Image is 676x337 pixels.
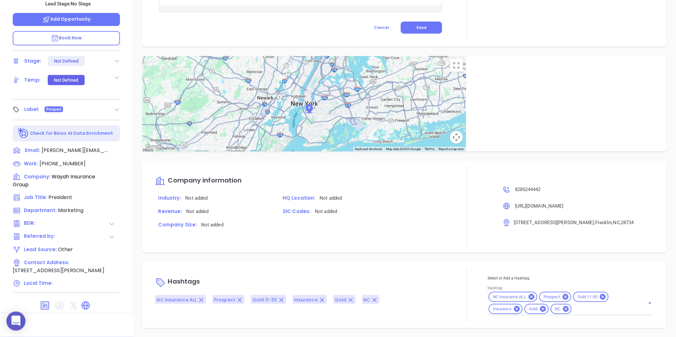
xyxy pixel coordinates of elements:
[24,246,57,253] span: Lead Source:
[489,304,523,314] div: Insurance
[525,304,549,314] div: Gold
[24,259,69,266] span: Contact Address:
[24,280,53,286] span: Local Time:
[24,56,41,66] div: Stage:
[157,297,197,303] span: NC Insurance ALL
[42,16,91,22] span: Add Opportunity
[362,22,401,34] button: Cancel
[24,220,57,228] span: BDR:
[439,147,464,151] a: Report a map error
[355,147,382,151] button: Keyboard shortcuts
[425,147,435,151] a: Terms
[186,209,208,214] span: Not added
[335,297,346,303] span: Gold
[573,292,609,302] div: Gold 11-30
[30,130,113,137] p: Check for Binox AI Data Enrichment
[252,297,277,303] span: Gold 11-30
[25,147,40,155] span: Email:
[24,233,57,241] span: Referred by:
[155,177,242,184] a: Company information
[51,35,82,41] span: Book Now
[515,187,541,192] span: 8285244442
[594,220,612,225] span: , Franklin
[320,195,342,201] span: Not added
[24,105,39,114] div: Label:
[46,106,62,113] span: Prospect
[574,294,601,300] span: Gold 11-30
[13,267,104,274] span: [STREET_ADDRESS][PERSON_NAME]
[416,25,426,30] span: Save
[24,75,41,85] div: Temp:
[168,176,242,185] span: Company information
[24,207,57,214] span: Department:
[450,131,463,144] button: Map camera controls
[24,160,38,167] span: Work:
[515,203,564,209] span: [URL][DOMAIN_NAME]
[168,277,200,286] span: Hashtags
[39,160,86,167] span: [PHONE_NUMBER]
[386,147,421,151] span: Map data ©2025 Google
[488,286,502,290] label: Hashtag
[540,294,564,300] span: Prospect
[551,306,564,312] span: NC
[644,302,646,305] button: Clear
[48,194,72,201] span: President
[315,209,337,214] span: Not added
[620,220,634,225] span: , 28734
[645,299,654,308] button: Open
[283,195,315,201] span: HQ Location:
[24,194,47,201] span: Job Title:
[294,297,318,303] span: Insurance
[158,208,182,215] span: Revenue:
[58,207,83,214] span: Marketing
[514,220,594,225] span: [STREET_ADDRESS][PERSON_NAME]
[144,143,165,151] img: Google
[54,56,79,66] div: Not Defined
[201,222,223,228] span: Not added
[612,220,620,225] span: , NC
[489,292,537,302] div: NC Insurance ALL
[144,143,165,151] a: Open this area in Google Maps (opens a new window)
[374,25,389,30] span: Cancel
[539,292,571,302] div: Prospect
[214,297,235,303] span: Prospect
[13,173,95,188] span: Wayah Insurance Group
[489,306,515,312] span: Insurance
[363,297,370,303] span: NC
[158,221,196,228] span: Company Size:
[185,195,208,201] span: Not added
[488,275,654,282] p: Select or Add a Hashtag
[54,75,78,85] div: Not Defined
[401,22,442,34] button: Save
[42,147,109,154] span: [PERSON_NAME][EMAIL_ADDRESS][DOMAIN_NAME]
[24,173,50,180] span: Company:
[525,306,541,312] span: Gold
[450,59,463,72] button: Toggle fullscreen view
[158,195,181,201] span: Industry:
[551,304,572,314] div: NC
[18,128,29,139] img: Ai-Enrich-DaqCidB-.svg
[283,208,310,215] span: SIC Codes:
[489,294,530,300] span: NC Insurance ALL
[58,246,73,253] span: Other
